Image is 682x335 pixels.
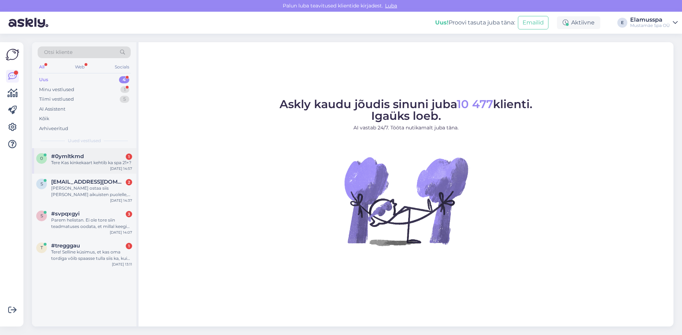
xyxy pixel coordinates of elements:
div: Minu vestlused [39,86,74,93]
div: [DATE] 13:11 [112,262,132,267]
div: AI Assistent [39,106,65,113]
div: Web [74,62,86,72]
img: No Chat active [342,137,470,265]
div: E [617,18,627,28]
div: Aktiivne [557,16,600,29]
div: Tere! Selline küsimus, et kas oma tordiga võib spaasse tulla siis ka, kui eraldi sünnipäevaruumi ... [51,249,132,262]
span: sunnam.t@gmail.com [51,179,125,185]
div: 1 [126,243,132,249]
img: Askly Logo [6,48,19,61]
span: s [40,181,43,186]
div: 5 [120,96,129,103]
div: 1 [126,153,132,160]
p: AI vastab 24/7. Tööta nutikamalt juba täna. [280,124,532,132]
span: 10 477 [457,97,493,111]
div: All [38,62,46,72]
div: Uus [39,76,48,83]
div: [DATE] 14:37 [110,198,132,203]
div: [DATE] 14:57 [110,166,132,171]
span: Askly kaudu jõudis sinuni juba klienti. Igaüks loeb. [280,97,532,123]
div: Arhiveeritud [39,125,68,132]
a: ElamusspaMustamäe Spa OÜ [630,17,678,28]
div: [PERSON_NAME] ostaa siis [PERSON_NAME] aikuisten puolelle, pääseekö myös yleiselle/lasten puolell... [51,185,132,198]
div: Tiimi vestlused [39,96,74,103]
span: Otsi kliente [44,49,72,56]
span: #svpqxgyi [51,211,80,217]
div: 2 [126,179,132,185]
div: Kõik [39,115,49,122]
div: Parem helistan. Ei ole tore siin teadmatuses oodata, et millal keegi suvatseb vastata... [51,217,132,230]
div: Tere Kas kinkekaart kehtib ka spa 21+? [51,160,132,166]
div: 4 [119,76,129,83]
div: Elamusspa [630,17,670,23]
div: Socials [113,62,131,72]
span: Luba [383,2,399,9]
span: t [40,245,43,250]
span: s [40,213,43,218]
span: #tregggau [51,242,80,249]
div: Mustamäe Spa OÜ [630,23,670,28]
span: #0ymltkmd [51,153,84,160]
span: Uued vestlused [68,138,101,144]
span: 0 [40,156,43,161]
b: Uus! [435,19,449,26]
button: Emailid [518,16,548,29]
div: 3 [126,211,132,217]
div: 1 [120,86,129,93]
div: [DATE] 14:07 [110,230,132,235]
div: Proovi tasuta juba täna: [435,18,515,27]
